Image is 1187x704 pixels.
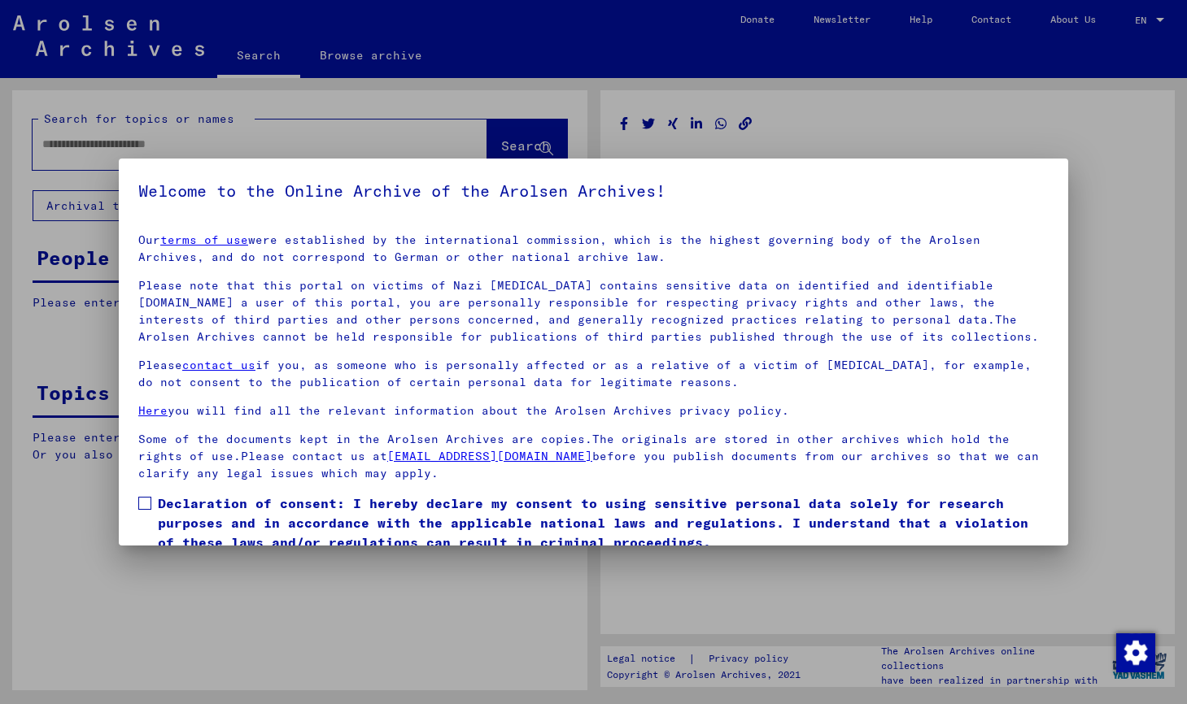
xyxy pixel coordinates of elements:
p: Our were established by the international commission, which is the highest governing body of the ... [138,232,1049,266]
p: you will find all the relevant information about the Arolsen Archives privacy policy. [138,402,1049,419]
span: Declaration of consent: I hereby declare my consent to using sensitive personal data solely for r... [158,493,1049,552]
a: terms of use [160,232,248,247]
p: Please note that this portal on victims of Nazi [MEDICAL_DATA] contains sensitive data on identif... [138,277,1049,345]
img: Change consent [1116,633,1155,672]
p: Please if you, as someone who is personally affected or as a relative of a victim of [MEDICAL_DAT... [138,357,1049,391]
a: [EMAIL_ADDRESS][DOMAIN_NAME] [387,449,592,463]
h5: Welcome to the Online Archive of the Arolsen Archives! [138,178,1049,204]
a: contact us [182,358,255,372]
a: Here [138,403,168,418]
div: Change consent [1115,632,1154,671]
p: Some of the documents kept in the Arolsen Archives are copies.The originals are stored in other a... [138,431,1049,482]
